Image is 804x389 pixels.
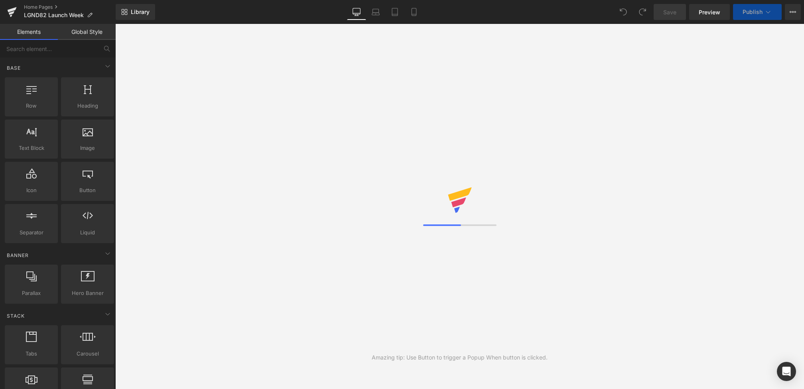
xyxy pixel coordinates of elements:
[63,144,112,152] span: Image
[699,8,720,16] span: Preview
[24,12,84,18] span: LGND82 Launch Week
[7,186,55,194] span: Icon
[116,4,155,20] a: New Library
[689,4,730,20] a: Preview
[58,24,116,40] a: Global Style
[7,350,55,358] span: Tabs
[63,102,112,110] span: Heading
[366,4,385,20] a: Laptop
[7,289,55,297] span: Parallax
[7,102,55,110] span: Row
[6,251,30,259] span: Banner
[7,144,55,152] span: Text Block
[63,186,112,194] span: Button
[6,312,26,320] span: Stack
[733,4,782,20] button: Publish
[7,228,55,237] span: Separator
[6,64,22,72] span: Base
[131,8,150,16] span: Library
[63,350,112,358] span: Carousel
[615,4,631,20] button: Undo
[777,362,796,381] div: Open Intercom Messenger
[24,4,116,10] a: Home Pages
[743,9,763,15] span: Publish
[347,4,366,20] a: Desktop
[635,4,650,20] button: Redo
[372,353,548,362] div: Amazing tip: Use Button to trigger a Popup When button is clicked.
[385,4,404,20] a: Tablet
[663,8,676,16] span: Save
[404,4,424,20] a: Mobile
[63,289,112,297] span: Hero Banner
[785,4,801,20] button: More
[63,228,112,237] span: Liquid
